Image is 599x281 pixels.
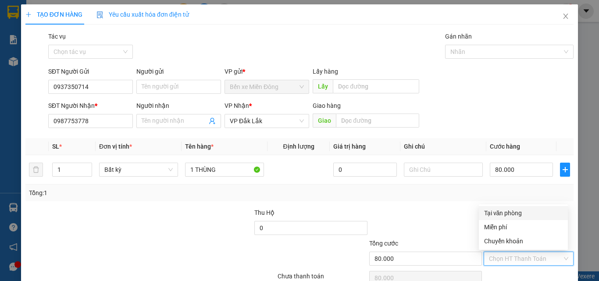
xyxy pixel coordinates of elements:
[560,166,570,173] span: plus
[48,33,66,40] label: Tác vụ
[333,163,396,177] input: 0
[313,114,336,128] span: Giao
[7,46,70,57] div: 280.000
[484,222,563,232] div: Miễn phí
[7,62,136,84] div: Tên hàng: 4 BAO CÀ PHÊ ( : 1 )
[7,7,69,28] div: Bến xe Miền Đông
[136,67,221,76] div: Người gửi
[484,236,563,246] div: Chuyển khoản
[254,209,275,216] span: Thu Hộ
[313,68,338,75] span: Lấy hàng
[333,79,419,93] input: Dọc đường
[7,28,69,41] div: 0937448968
[96,11,103,18] img: icon
[560,163,570,177] button: plus
[25,11,32,18] span: plus
[29,188,232,198] div: Tổng: 1
[484,208,563,218] div: Tại văn phòng
[29,163,43,177] button: delete
[75,7,136,28] div: VP Đắk Lắk
[553,4,578,29] button: Close
[369,240,398,247] span: Tổng cước
[75,28,136,41] div: 0935177429
[52,143,59,150] span: SL
[283,143,314,150] span: Định lượng
[225,67,309,76] div: VP gửi
[7,8,21,18] span: Gửi:
[104,163,173,176] span: Bất kỳ
[313,102,341,109] span: Giao hàng
[225,102,249,109] span: VP Nhận
[400,138,486,155] th: Ghi chú
[313,79,333,93] span: Lấy
[404,163,483,177] input: Ghi Chú
[209,117,216,124] span: user-add
[136,101,221,110] div: Người nhận
[185,163,264,177] input: VD: Bàn, Ghế
[185,143,214,150] span: Tên hàng
[490,143,520,150] span: Cước hàng
[562,13,569,20] span: close
[48,101,133,110] div: SĐT Người Nhận
[7,47,20,56] span: CR :
[25,11,82,18] span: TẠO ĐƠN HÀNG
[230,80,304,93] span: Bến xe Miền Đông
[99,143,132,150] span: Đơn vị tính
[445,33,472,40] label: Gán nhãn
[336,114,419,128] input: Dọc đường
[75,8,96,18] span: Nhận:
[48,67,133,76] div: SĐT Người Gửi
[96,11,189,18] span: Yêu cầu xuất hóa đơn điện tử
[333,143,366,150] span: Giá trị hàng
[230,114,304,128] span: VP Đắk Lắk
